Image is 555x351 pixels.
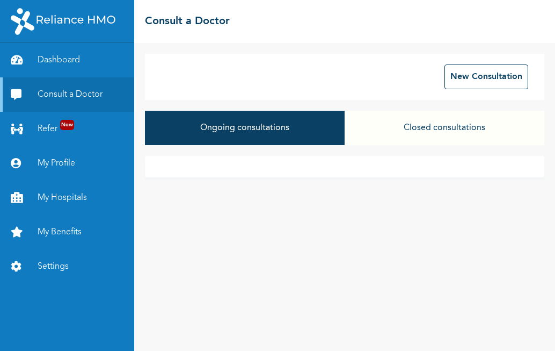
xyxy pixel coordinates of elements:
button: Closed consultations [345,111,544,145]
button: Ongoing consultations [145,111,345,145]
img: RelianceHMO's Logo [11,8,115,35]
button: New Consultation [444,65,528,89]
h2: Consult a Doctor [145,13,230,30]
span: New [60,120,74,130]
